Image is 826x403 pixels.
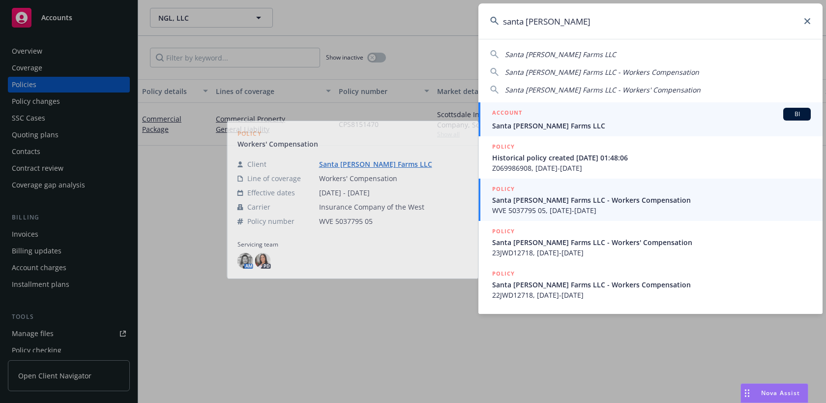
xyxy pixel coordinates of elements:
[492,279,811,290] span: Santa [PERSON_NAME] Farms LLC - Workers Compensation
[478,136,823,179] a: POLICYHistorical policy created [DATE] 01:48:06Z069986908, [DATE]-[DATE]
[492,237,811,248] span: Santa [PERSON_NAME] Farms LLC - Workers' Compensation
[492,311,515,321] h5: POLICY
[492,195,811,205] span: Santa [PERSON_NAME] Farms LLC - Workers Compensation
[492,184,515,194] h5: POLICY
[492,290,811,300] span: 22JWD12718, [DATE]-[DATE]
[492,248,811,258] span: 23JWD12718, [DATE]-[DATE]
[492,205,811,216] span: WVE 5037795 05, [DATE]-[DATE]
[492,226,515,236] h5: POLICY
[505,67,699,77] span: Santa [PERSON_NAME] Farms LLC - Workers Compensation
[492,269,515,279] h5: POLICY
[505,50,616,59] span: Santa [PERSON_NAME] Farms LLC
[478,306,823,348] a: POLICY
[492,121,811,131] span: Santa [PERSON_NAME] Farms LLC
[741,384,753,403] div: Drag to move
[478,221,823,263] a: POLICYSanta [PERSON_NAME] Farms LLC - Workers' Compensation23JWD12718, [DATE]-[DATE]
[505,85,701,94] span: Santa [PERSON_NAME] Farms LLC - Workers' Compensation
[478,3,823,39] input: Search...
[478,102,823,136] a: ACCOUNTBISanta [PERSON_NAME] Farms LLC
[787,110,807,119] span: BI
[492,108,522,120] h5: ACCOUNT
[492,153,811,163] span: Historical policy created [DATE] 01:48:06
[761,389,800,397] span: Nova Assist
[740,383,808,403] button: Nova Assist
[478,179,823,221] a: POLICYSanta [PERSON_NAME] Farms LLC - Workers CompensationWVE 5037795 05, [DATE]-[DATE]
[492,142,515,152] h5: POLICY
[478,263,823,306] a: POLICYSanta [PERSON_NAME] Farms LLC - Workers Compensation22JWD12718, [DATE]-[DATE]
[492,163,811,173] span: Z069986908, [DATE]-[DATE]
